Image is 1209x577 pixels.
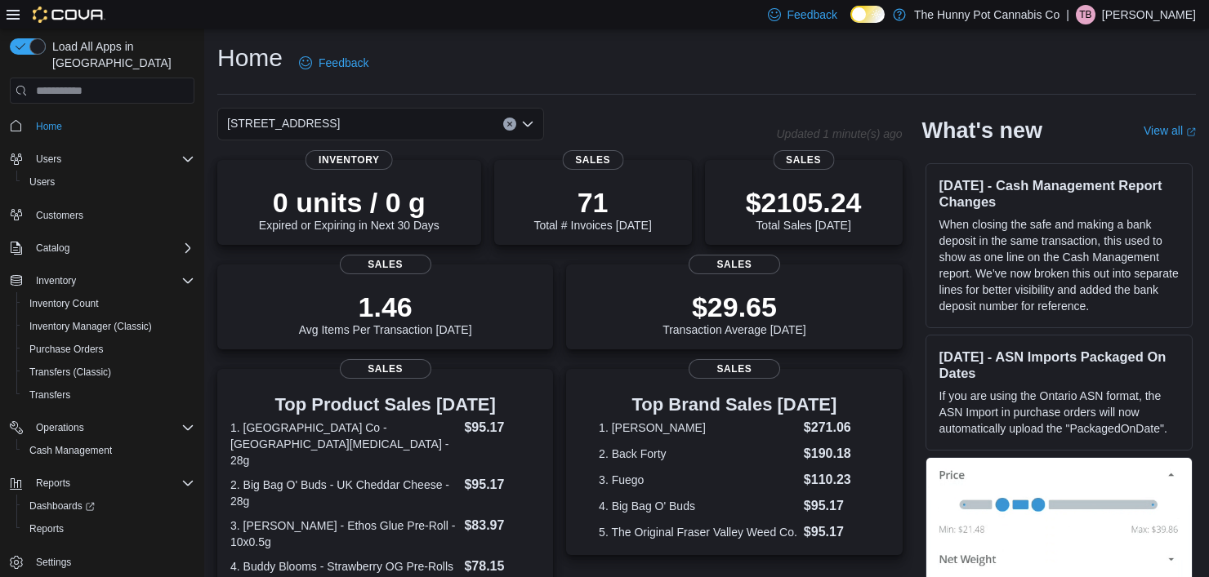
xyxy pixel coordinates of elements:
[16,171,201,193] button: Users
[3,148,201,171] button: Users
[16,338,201,361] button: Purchase Orders
[29,553,78,572] a: Settings
[3,550,201,574] button: Settings
[23,340,110,359] a: Purchase Orders
[29,117,69,136] a: Home
[939,348,1179,381] h3: [DATE] - ASN Imports Packaged On Dates
[23,172,194,192] span: Users
[16,361,201,384] button: Transfers (Classic)
[29,271,194,291] span: Inventory
[46,38,194,71] span: Load All Apps in [GEOGRAPHIC_DATA]
[599,446,797,462] dt: 2. Back Forty
[29,473,194,493] span: Reports
[23,294,194,313] span: Inventory Count
[804,496,870,516] dd: $95.17
[521,118,534,131] button: Open list of options
[29,473,77,493] button: Reports
[36,477,70,490] span: Reports
[29,418,91,437] button: Operations
[16,315,201,338] button: Inventory Manager (Classic)
[3,416,201,439] button: Operations
[299,291,472,323] p: 1.46
[464,475,540,495] dd: $95.17
[464,557,540,576] dd: $78.15
[23,441,118,460] a: Cash Management
[29,271,83,291] button: Inventory
[29,320,152,333] span: Inventory Manager (Classic)
[562,150,623,170] span: Sales
[1102,5,1196,24] p: [PERSON_NAME]
[16,517,201,540] button: Reports
[29,499,95,513] span: Dashboards
[23,362,118,382] a: Transfers (Classic)
[599,524,797,540] dt: 5. The Original Fraser Valley Weed Co.
[689,359,780,379] span: Sales
[1144,124,1196,137] a: View allExternal link
[533,186,651,232] div: Total # Invoices [DATE]
[16,495,201,517] a: Dashboards
[23,340,194,359] span: Purchase Orders
[746,186,862,232] div: Total Sales [DATE]
[306,150,393,170] span: Inventory
[939,216,1179,314] p: When closing the safe and making a bank deposit in the same transaction, this used to show as one...
[23,519,194,539] span: Reports
[29,522,64,535] span: Reports
[1066,5,1069,24] p: |
[1186,127,1196,137] svg: External link
[227,113,340,133] span: [STREET_ADDRESS]
[599,395,870,415] h3: Top Brand Sales [DATE]
[850,6,885,23] input: Dark Mode
[33,7,105,23] img: Cova
[689,255,780,274] span: Sales
[3,237,201,260] button: Catalog
[217,42,283,74] h1: Home
[29,552,194,572] span: Settings
[29,205,194,225] span: Customers
[23,519,70,539] a: Reports
[804,470,870,490] dd: $110.23
[922,118,1042,144] h2: What's new
[3,113,201,137] button: Home
[850,23,851,24] span: Dark Mode
[230,517,457,550] dt: 3. [PERSON_NAME] - Ethos Glue Pre-Roll - 10x0.5g
[23,385,194,405] span: Transfers
[29,149,68,169] button: Users
[36,242,69,255] span: Catalog
[16,384,201,406] button: Transfers
[29,206,90,225] a: Customers
[29,238,76,258] button: Catalog
[773,150,834,170] span: Sales
[299,291,472,336] div: Avg Items Per Transaction [DATE]
[23,317,194,336] span: Inventory Manager (Classic)
[662,291,806,323] p: $29.65
[533,186,651,219] p: 71
[3,203,201,227] button: Customers
[464,516,540,535] dd: $83.97
[230,477,457,509] dt: 2. Big Bag O' Buds - UK Cheddar Cheese - 28g
[259,186,439,232] div: Expired or Expiring in Next 30 Days
[1079,5,1091,24] span: TB
[29,444,112,457] span: Cash Management
[503,118,516,131] button: Clear input
[3,269,201,292] button: Inventory
[36,209,83,222] span: Customers
[319,55,368,71] span: Feedback
[36,556,71,569] span: Settings
[29,418,194,437] span: Operations
[29,388,70,402] span: Transfers
[23,362,194,382] span: Transfers (Classic)
[29,238,194,258] span: Catalog
[804,522,870,542] dd: $95.17
[36,153,61,166] span: Users
[804,444,870,464] dd: $190.18
[36,421,84,434] span: Operations
[776,127,902,140] p: Updated 1 minute(s) ago
[599,472,797,488] dt: 3. Fuego
[787,7,837,23] span: Feedback
[1076,5,1095,24] div: Tarek Bussiere
[662,291,806,336] div: Transaction Average [DATE]
[29,343,104,356] span: Purchase Orders
[23,496,101,516] a: Dashboards
[746,186,862,219] p: $2105.24
[16,439,201,462] button: Cash Management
